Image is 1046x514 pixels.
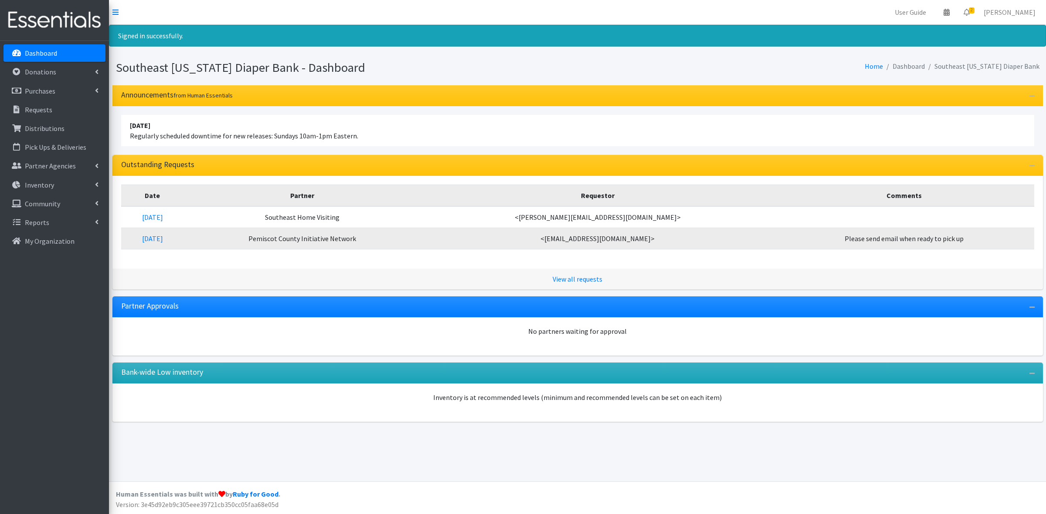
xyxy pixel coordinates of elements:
p: Partner Agencies [25,161,76,170]
a: Distributions [3,120,105,137]
th: Requestor [421,185,774,206]
a: Requests [3,101,105,118]
p: Inventory [25,181,54,189]
small: from Human Essentials [173,91,233,99]
strong: Human Essentials was built with by . [116,490,280,498]
div: No partners waiting for approval [121,326,1034,336]
p: Purchases [25,87,55,95]
div: Signed in successfully. [109,25,1046,47]
td: <[EMAIL_ADDRESS][DOMAIN_NAME]> [421,228,774,249]
p: Pick Ups & Deliveries [25,143,86,151]
strong: [DATE] [130,121,150,130]
li: Southeast [US_STATE] Diaper Bank [925,60,1039,73]
a: Partner Agencies [3,157,105,175]
h3: Outstanding Requests [121,160,194,169]
a: Inventory [3,176,105,194]
a: Ruby for Good [233,490,278,498]
p: Reports [25,218,49,227]
h3: Partner Approvals [121,302,179,311]
a: Pick Ups & Deliveries [3,138,105,156]
a: Community [3,195,105,212]
span: 2 [969,7,975,13]
a: My Organization [3,232,105,250]
h3: Announcements [121,91,233,100]
a: Purchases [3,82,105,100]
td: <[PERSON_NAME][EMAIL_ADDRESS][DOMAIN_NAME]> [421,206,774,228]
h3: Bank-wide Low inventory [121,368,203,377]
a: Home [865,62,883,71]
a: [DATE] [142,234,163,243]
a: [DATE] [142,213,163,222]
a: User Guide [888,3,933,21]
th: Date [121,185,184,206]
p: Dashboard [25,49,57,57]
a: Dashboard [3,44,105,62]
h1: Southeast [US_STATE] Diaper Bank - Dashboard [116,60,574,75]
td: Pemiscot County Initiative Network [184,228,421,249]
a: Reports [3,214,105,231]
p: My Organization [25,237,75,245]
p: Requests [25,105,52,114]
p: Inventory is at recommended levels (minimum and recommended levels can be set on each item) [121,392,1034,403]
img: HumanEssentials [3,6,105,35]
a: Donations [3,63,105,81]
li: Dashboard [883,60,925,73]
a: 2 [957,3,977,21]
th: Comments [774,185,1034,206]
a: View all requests [553,275,602,283]
span: Version: 3e45d92eb9c305eee39721cb350cc05faa68e05d [116,500,278,509]
p: Community [25,199,60,208]
p: Donations [25,67,56,76]
td: Please send email when ready to pick up [774,228,1034,249]
p: Distributions [25,124,65,133]
th: Partner [184,185,421,206]
a: [PERSON_NAME] [977,3,1043,21]
li: Regularly scheduled downtime for new releases: Sundays 10am-1pm Eastern. [121,115,1034,146]
td: Southeast Home Visiting [184,206,421,228]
